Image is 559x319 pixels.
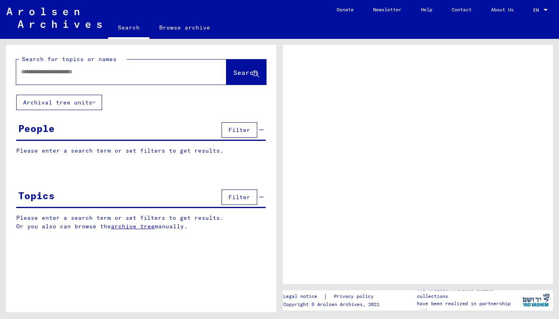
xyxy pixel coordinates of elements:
[6,8,102,28] img: Arolsen_neg.svg
[327,292,383,301] a: Privacy policy
[18,121,55,136] div: People
[16,95,102,110] button: Archival tree units
[18,188,55,203] div: Topics
[233,68,258,77] span: Search
[533,7,542,13] span: EN
[111,223,155,230] a: archive tree
[417,285,519,300] p: The Arolsen Archives online collections
[283,301,383,308] p: Copyright © Arolsen Archives, 2021
[283,292,324,301] a: Legal notice
[149,18,220,37] a: Browse archive
[228,194,250,201] span: Filter
[222,122,257,138] button: Filter
[22,55,117,63] mat-label: Search for topics or names
[16,147,266,155] p: Please enter a search term or set filters to get results.
[228,126,250,134] span: Filter
[222,189,257,205] button: Filter
[16,214,266,231] p: Please enter a search term or set filters to get results. Or you also can browse the manually.
[417,300,519,315] p: have been realized in partnership with
[108,18,149,39] a: Search
[521,290,551,310] img: yv_logo.png
[283,292,383,301] div: |
[226,60,266,85] button: Search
